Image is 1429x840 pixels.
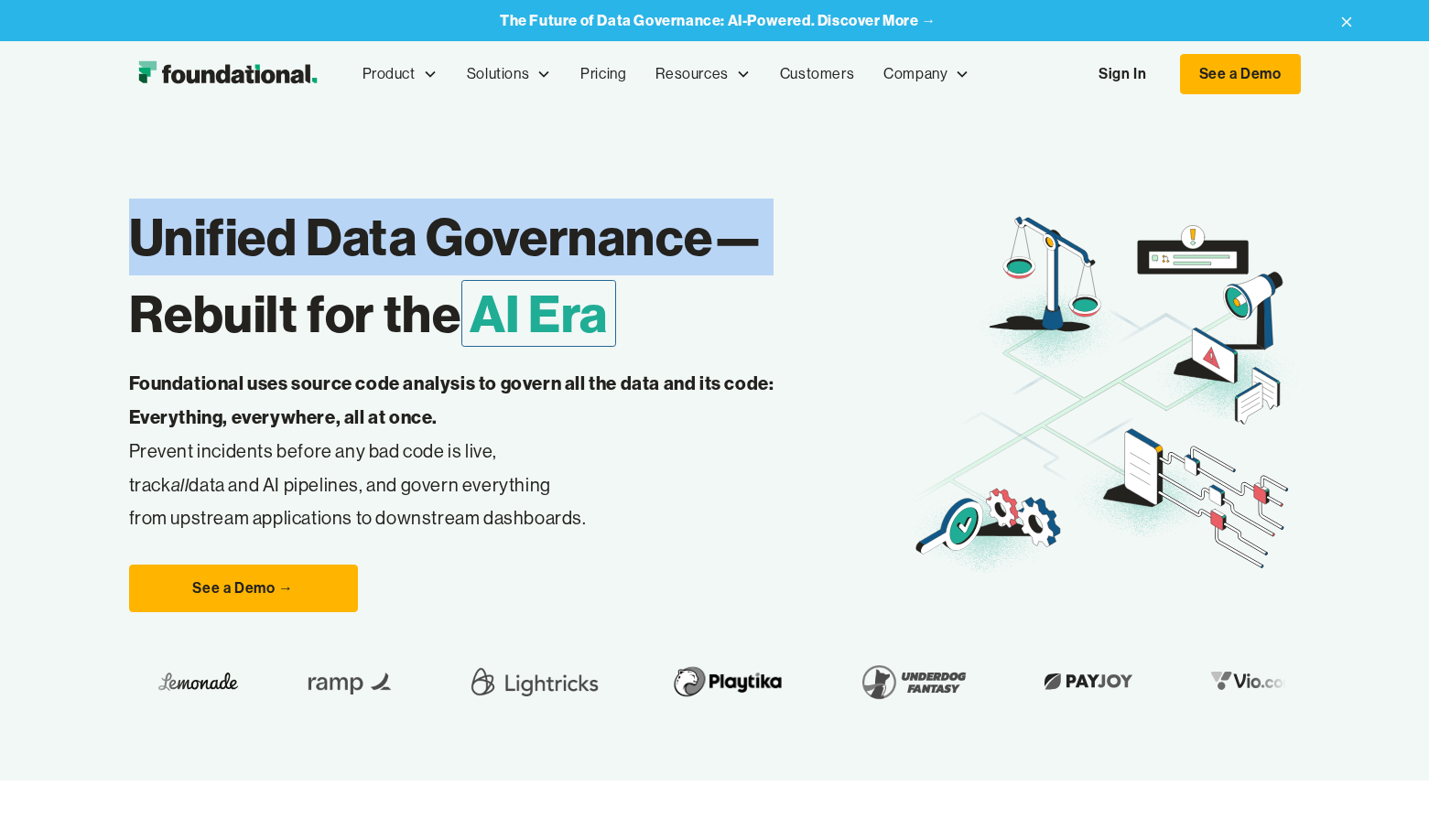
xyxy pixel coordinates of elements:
a: Sign In [1080,55,1164,93]
span: AI Era [461,280,617,347]
img: Lightricks [401,656,540,707]
img: Payjoy [971,667,1079,695]
p: Prevent incidents before any bad code is live, track data and AI pipelines, and govern everything... [129,367,832,535]
a: The Future of Data Governance: AI-Powered. Discover More → [500,12,936,29]
img: Foundational Logo [129,56,326,92]
a: See a Demo → [129,565,358,612]
img: Underdog Fantasy [788,656,913,707]
div: Resources [641,44,764,104]
div: Company [869,44,984,104]
div: Product [348,44,452,104]
a: home [129,56,326,92]
iframe: Chat Widget [1099,628,1429,840]
img: Playtika [599,656,730,707]
strong: The Future of Data Governance: AI-Powered. Discover More → [500,11,936,29]
a: Pricing [566,44,641,104]
h1: Unified Data Governance— Rebuilt for the [129,199,910,352]
em: all [171,473,189,496]
div: Solutions [452,44,566,104]
a: See a Demo [1180,54,1301,94]
div: Company [883,62,947,86]
img: Ramp [233,656,342,707]
strong: Foundational uses source code analysis to govern all the data and its code: Everything, everywher... [129,372,774,428]
div: Product [363,62,416,86]
div: Solutions [467,62,529,86]
a: Customers [765,44,869,104]
div: Resources [655,62,728,86]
